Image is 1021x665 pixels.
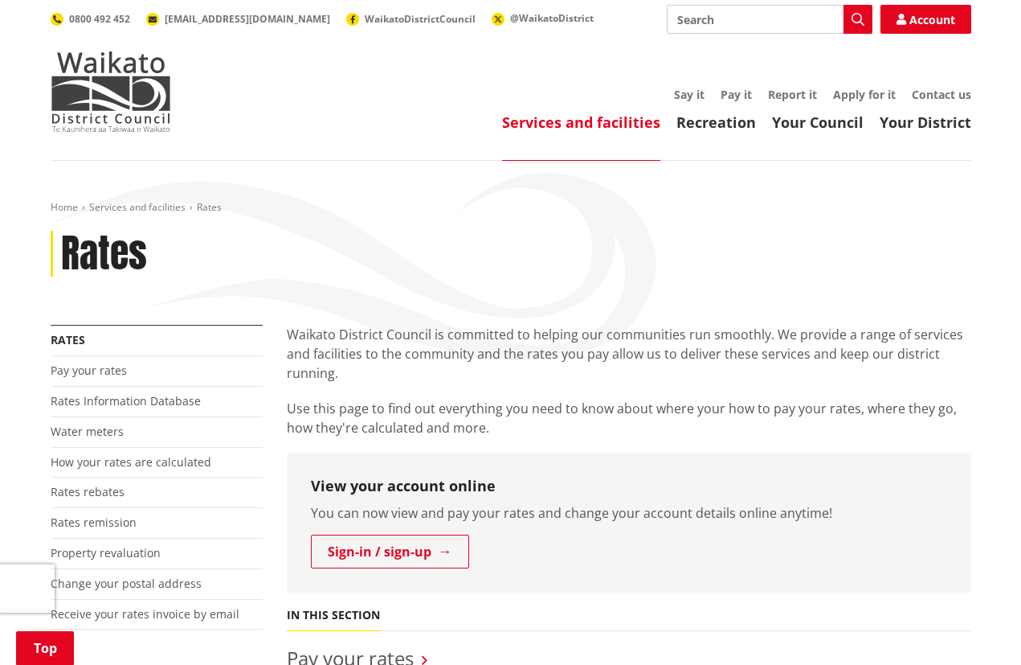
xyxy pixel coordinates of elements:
[311,478,947,495] h3: View your account online
[61,231,147,277] h1: Rates
[833,87,896,102] a: Apply for it
[51,393,201,408] a: Rates Information Database
[912,87,971,102] a: Contact us
[510,11,594,25] span: @WaikatoDistrict
[51,515,137,530] a: Rates remission
[502,113,660,132] a: Services and facilities
[51,454,211,470] a: How your rates are calculated
[492,11,594,25] a: @WaikatoDistrict
[768,87,817,102] a: Report it
[772,113,864,132] a: Your Council
[311,503,947,523] p: You can now view and pay your rates and change your account details online anytime!
[721,87,752,102] a: Pay it
[311,535,469,569] a: Sign-in / sign-up
[51,332,85,347] a: Rates
[51,424,124,439] a: Water meters
[197,200,222,214] span: Rates
[69,12,130,26] span: 0800 492 452
[674,87,704,102] a: Say it
[667,5,872,34] input: Search input
[51,200,78,214] a: Home
[51,576,202,591] a: Change your postal address
[365,12,476,26] span: WaikatoDistrictCouncil
[676,113,756,132] a: Recreation
[346,12,476,26] a: WaikatoDistrictCouncil
[287,609,380,622] h5: In this section
[287,399,971,437] p: Use this page to find out everything you need to know about where your how to pay your rates, whe...
[165,12,330,26] span: [EMAIL_ADDRESS][DOMAIN_NAME]
[16,631,74,665] a: Top
[51,545,161,560] a: Property revaluation
[51,51,171,132] img: Waikato District Council - Te Kaunihera aa Takiwaa o Waikato
[51,12,130,26] a: 0800 492 452
[51,484,125,499] a: Rates rebates
[146,12,330,26] a: [EMAIL_ADDRESS][DOMAIN_NAME]
[287,325,971,383] p: Waikato District Council is committed to helping our communities run smoothly. We provide a range...
[51,363,127,378] a: Pay your rates
[89,200,186,214] a: Services and facilities
[880,113,971,132] a: Your District
[51,606,239,622] a: Receive your rates invoice by email
[880,5,971,34] a: Account
[51,201,971,215] nav: breadcrumb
